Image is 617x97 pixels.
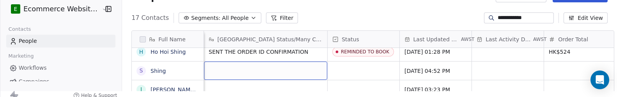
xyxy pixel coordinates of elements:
[222,14,248,22] span: All People
[558,35,588,43] span: Order Total
[549,48,611,56] span: HK$524
[140,85,142,93] div: J
[461,36,475,42] span: AWST
[209,48,323,56] span: SENT THE ORDER ID CONFIRMATION
[6,75,115,88] a: Campaigns
[131,13,169,23] span: 17 Contacts
[486,35,532,43] span: Last Activity Date
[14,5,18,13] span: E
[191,14,220,22] span: Segments:
[266,12,298,23] button: Filter
[151,86,243,93] a: [PERSON_NAME] [PERSON_NAME]
[139,48,144,56] div: H
[472,31,544,48] div: Last Activity DateAWST
[19,78,49,86] span: Campaigns
[6,62,115,74] a: Workflows
[151,49,186,55] a: Ho Hoi Shing
[404,48,467,56] span: [DATE] 01:28 PM
[328,31,399,48] div: Status
[564,12,608,23] button: Edit View
[404,86,467,93] span: [DATE] 03:23 PM
[151,68,166,74] a: Shing
[6,35,115,48] a: People
[19,37,37,45] span: People
[341,49,389,55] div: REMINDED TO BOOK
[590,71,609,89] div: Open Intercom Messenger
[5,23,34,35] span: Contacts
[23,4,100,14] span: Ecommerce Website Builder
[204,31,327,48] div: [GEOGRAPHIC_DATA] Status/Many Contacts
[5,50,37,62] span: Marketing
[544,31,616,48] div: Order Total
[533,36,547,42] span: AWST
[140,67,143,75] div: S
[400,31,472,48] div: Last Updated DateAWST
[158,35,186,43] span: Full Name
[132,31,204,48] div: Full Name
[9,2,96,16] button: EEcommerce Website Builder
[19,64,47,72] span: Workflows
[342,35,359,43] span: Status
[413,35,459,43] span: Last Updated Date
[404,67,467,75] span: [DATE] 04:52 PM
[217,35,323,43] span: [GEOGRAPHIC_DATA] Status/Many Contacts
